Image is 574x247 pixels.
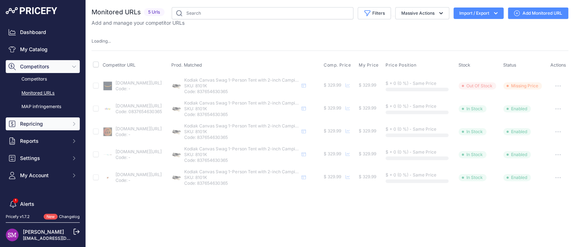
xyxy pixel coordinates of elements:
[116,80,162,86] a: [DOMAIN_NAME][URL]
[359,128,376,134] span: $ 329.99
[184,83,299,89] p: SKU: 8101K
[23,229,64,235] a: [PERSON_NAME]
[20,120,67,127] span: Repricing
[550,62,566,68] span: Actions
[184,158,299,163] p: Code: 837654630365
[359,151,376,156] span: $ 329.99
[171,62,202,68] span: Prod. Matched
[503,128,531,135] span: Enabled
[92,38,111,44] span: Loading
[458,105,486,112] span: In Stock
[324,174,341,179] span: $ 329.99
[108,38,111,44] span: ...
[184,112,299,117] p: Code: 837654630365
[324,82,341,88] span: $ 329.99
[59,214,80,219] a: Changelog
[116,178,162,183] p: Code: -
[458,62,470,68] span: Stock
[116,86,162,92] p: Code: -
[20,155,67,162] span: Settings
[458,174,486,181] span: In Stock
[184,180,299,186] p: Code: 837654630365
[359,62,379,68] span: My Price
[92,7,141,17] h2: Monitored URLs
[6,152,80,165] button: Settings
[386,103,436,109] span: $ + 0 (0 %) - Same Price
[324,105,341,111] span: $ 329.99
[116,132,162,137] p: Code: -
[184,77,309,83] span: Kodiak Canvas Swag 1-Person Tent with 2-inch Camping Pad
[359,82,376,88] span: $ 329.99
[503,62,516,68] span: Status
[503,174,531,181] span: Enabled
[453,8,504,19] button: Import / Export
[116,109,162,115] p: Code: 0837654630365
[458,151,486,158] span: In Stock
[116,155,162,160] p: Code: -
[386,62,416,68] span: Price Position
[184,100,309,106] span: Kodiak Canvas Swag 1-Person Tent with 2-inch Camping Pad
[503,105,531,112] span: Enabled
[324,62,351,68] span: Comp. Price
[503,82,542,89] span: Missing Price
[386,81,436,86] span: $ + 0 (0 %) - Same Price
[324,128,341,134] span: $ 329.99
[458,128,486,135] span: In Stock
[395,7,449,19] button: Massive Actions
[184,135,299,140] p: Code: 837654630365
[359,174,376,179] span: $ 329.99
[6,60,80,73] button: Competitors
[458,82,496,89] span: Out Of Stock
[358,7,391,19] button: Filters
[324,151,341,156] span: $ 329.99
[6,26,80,238] nav: Sidebar
[184,129,299,135] p: SKU: 8101K
[6,7,57,14] img: Pricefy Logo
[116,103,162,108] a: [DOMAIN_NAME][URL]
[23,236,98,241] a: [EMAIL_ADDRESS][DOMAIN_NAME]
[184,175,299,180] p: SKU: 8101K
[184,146,309,151] span: Kodiak Canvas Swag 1-Person Tent with 2-inch Camping Pad
[44,214,58,220] span: New
[184,106,299,112] p: SKU: 8101K
[508,8,568,19] a: Add Monitored URL
[386,172,436,178] span: $ + 0 (0 %) - Same Price
[386,149,436,155] span: $ + 0 (0 %) - Same Price
[144,8,165,16] span: 5 Urls
[20,172,67,179] span: My Account
[503,151,531,158] span: Enabled
[6,198,80,210] a: Alerts
[6,214,30,220] div: Pricefy v1.7.2
[20,63,67,70] span: Competitors
[6,26,80,39] a: Dashboard
[359,62,380,68] button: My Price
[6,117,80,130] button: Repricing
[6,101,80,113] a: MAP infringements
[6,169,80,182] button: My Account
[184,169,309,174] span: Kodiak Canvas Swag 1-Person Tent with 2-inch Camping Pad
[6,135,80,147] button: Reports
[6,73,80,86] a: Competitors
[172,7,353,19] input: Search
[92,19,185,26] p: Add and manage your competitor URLs
[359,105,376,111] span: $ 329.99
[184,123,309,129] span: Kodiak Canvas Swag 1-Person Tent with 2-inch Camping Pad
[103,62,136,68] span: Competitor URL
[184,89,299,95] p: Code: 837654630365
[6,87,80,100] a: Monitored URLs
[184,152,299,158] p: SKU: 8101K
[386,62,418,68] button: Price Position
[116,126,162,131] a: [DOMAIN_NAME][URL]
[20,137,67,145] span: Reports
[324,62,353,68] button: Comp. Price
[386,126,436,132] span: $ + 0 (0 %) - Same Price
[6,43,80,56] a: My Catalog
[116,149,162,154] a: [DOMAIN_NAME][URL]
[116,172,162,177] a: [DOMAIN_NAME][URL]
